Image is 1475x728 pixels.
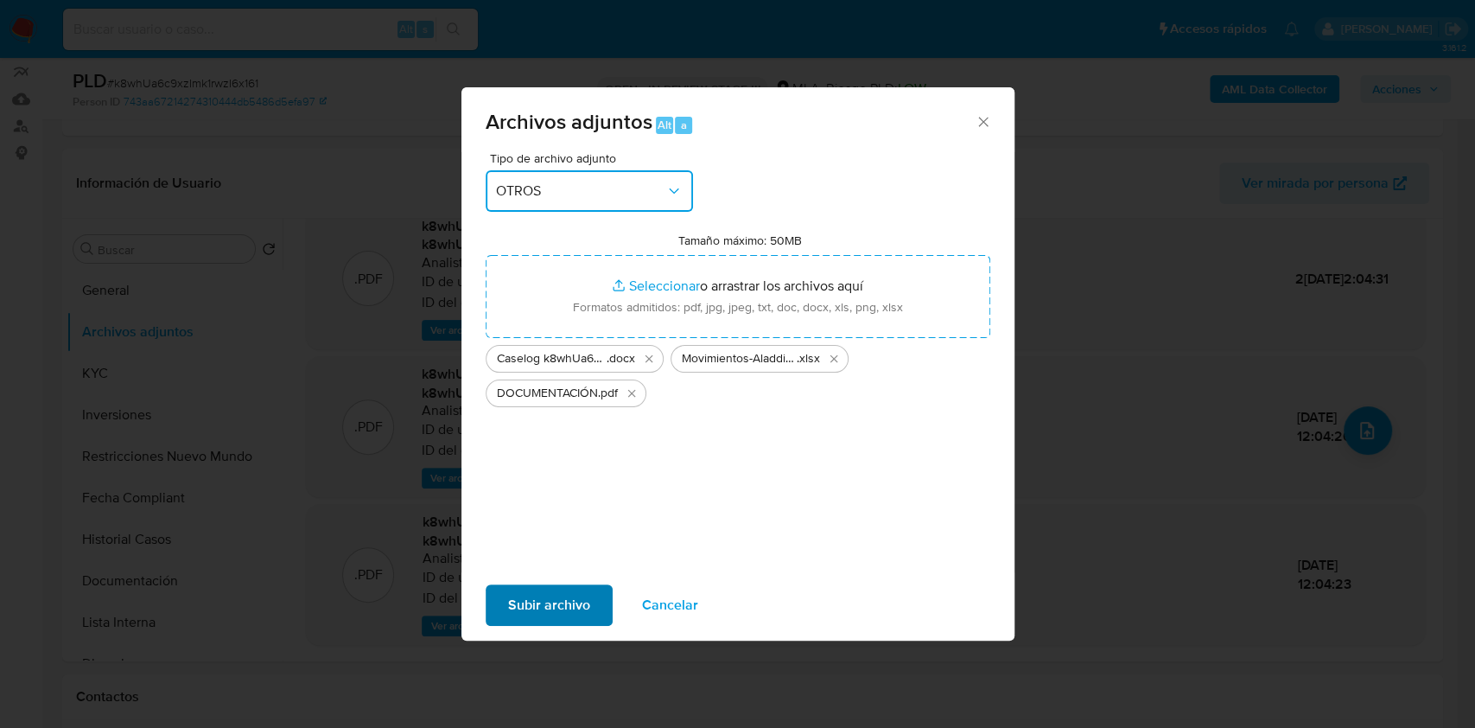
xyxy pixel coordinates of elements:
span: Archivos adjuntos [486,106,652,137]
ul: Archivos seleccionados [486,338,990,407]
span: Cancelar [642,586,698,624]
button: Cerrar [975,113,990,129]
span: .pdf [598,385,618,402]
span: .xlsx [797,350,820,367]
span: .docx [607,350,635,367]
span: OTROS [496,182,665,200]
button: Cancelar [620,584,721,626]
label: Tamaño máximo: 50MB [678,233,802,248]
button: Eliminar DOCUMENTACIÓN.pdf [621,383,642,404]
button: Subir archivo [486,584,613,626]
button: Eliminar Movimientos-Aladdin-v10_2.xlsx [823,348,844,369]
span: Movimientos-Aladdin-v10_2 [682,350,797,367]
span: Alt [658,117,671,133]
span: DOCUMENTACIÓN [497,385,598,402]
span: Subir archivo [508,586,590,624]
span: a [681,117,687,133]
span: Caselog k8whUa6c9xzImk1rwzI6x161_2025_08_18_15_00_49 [497,350,607,367]
button: Eliminar Caselog k8whUa6c9xzImk1rwzI6x161_2025_08_18_15_00_49.docx [639,348,659,369]
button: OTROS [486,170,693,212]
span: Tipo de archivo adjunto [490,152,697,164]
